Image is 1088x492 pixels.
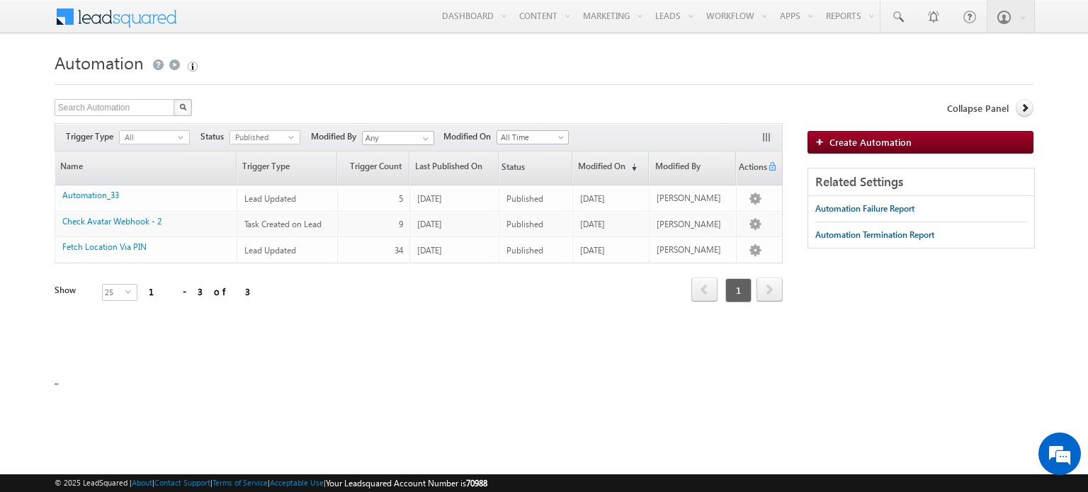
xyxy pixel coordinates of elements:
span: Published [230,131,288,144]
span: Task Created on Lead [244,219,322,229]
span: Create Automation [829,136,912,148]
a: About [132,478,152,487]
a: Modified On(sorted descending) [573,151,648,185]
span: Published [506,193,543,204]
a: Automation_33 [62,190,119,200]
span: Your Leadsquared Account Number is [326,478,487,488]
span: Collapse Panel [947,102,1009,115]
span: 1 [725,278,752,302]
a: All Time [497,130,569,144]
a: next [756,279,783,302]
div: [PERSON_NAME] [657,218,730,231]
span: Trigger Type [66,130,119,143]
span: Lead Updated [244,245,296,256]
input: Type to Search [362,131,434,145]
span: prev [691,278,718,302]
span: select [288,134,300,140]
a: Contact Support [154,478,210,487]
span: 70988 [466,478,487,488]
span: 5 [399,193,403,204]
span: [DATE] [580,219,605,229]
img: add_icon.png [815,137,829,146]
span: [DATE] [417,245,442,256]
a: prev [691,279,718,302]
a: Acceptable Use [270,478,324,487]
span: All Time [497,131,565,144]
div: 1 - 3 of 3 [149,283,250,299]
span: Lead Updated [244,193,296,204]
span: Published [506,245,543,256]
span: 9 [399,219,403,229]
span: 34 [395,245,403,256]
div: Automation Termination Report [815,229,934,241]
a: Modified By [650,151,735,185]
a: Trigger Type [237,151,336,185]
span: [DATE] [580,193,605,204]
a: Terms of Service [212,478,268,487]
span: [DATE] [417,193,442,204]
span: Actions [737,153,767,184]
span: Status [499,153,525,184]
div: Show [55,284,91,297]
span: (sorted descending) [625,161,637,173]
a: Fetch Location Via PIN [62,241,147,252]
a: Trigger Count [338,151,409,185]
span: [DATE] [417,219,442,229]
div: [PERSON_NAME] [657,244,730,256]
span: Automation [55,51,144,74]
span: Modified By [311,130,362,143]
a: Check Avatar Webhook - 2 [62,216,161,227]
a: Name [55,151,236,185]
a: Automation Failure Report [815,196,914,222]
div: Related Settings [808,168,1034,196]
span: All [120,131,178,144]
span: Published [506,219,543,229]
span: next [756,278,783,302]
div: [PERSON_NAME] [657,192,730,205]
span: 25 [103,285,125,300]
a: Last Published On [410,151,498,185]
a: Automation Termination Report [815,222,934,248]
span: [DATE] [580,245,605,256]
a: Show All Items [415,132,433,146]
div: _ [55,47,1033,401]
span: select [125,288,137,294]
span: select [178,134,189,140]
img: Search [179,103,186,110]
div: Automation Failure Report [815,202,914,215]
span: Status [200,130,229,143]
span: Modified On [443,130,497,143]
span: © 2025 LeadSquared | | | | | [55,476,487,490]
